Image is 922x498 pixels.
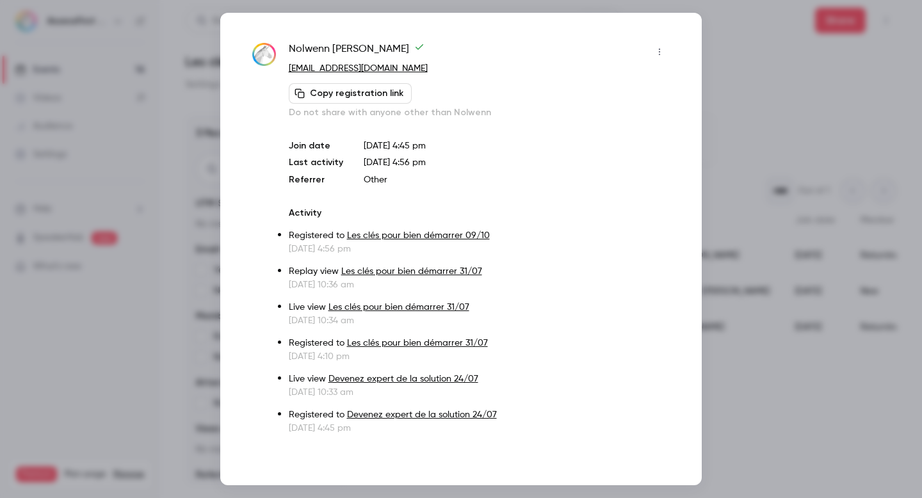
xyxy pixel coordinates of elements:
p: [DATE] 4:56 pm [289,243,670,255]
p: Registered to [289,229,670,243]
p: Replay view [289,265,670,278]
a: Devenez expert de la solution 24/07 [328,374,478,383]
p: [DATE] 10:33 am [289,386,670,399]
p: Do not share with anyone other than Nolwenn [289,106,670,119]
p: Join date [289,140,343,152]
p: [DATE] 10:34 am [289,314,670,327]
a: Les clés pour bien démarrer 31/07 [328,303,469,312]
img: assessfirst.com [252,43,276,67]
span: Nolwenn [PERSON_NAME] [289,42,425,62]
p: Registered to [289,337,670,350]
p: Live view [289,301,670,314]
p: [DATE] 10:36 am [289,278,670,291]
p: [DATE] 4:10 pm [289,350,670,363]
p: Live view [289,373,670,386]
span: [DATE] 4:56 pm [364,158,426,167]
a: Les clés pour bien démarrer 09/10 [347,231,490,240]
a: Devenez expert de la solution 24/07 [347,410,497,419]
p: [DATE] 4:45 pm [364,140,670,152]
a: [EMAIL_ADDRESS][DOMAIN_NAME] [289,64,428,73]
a: Les clés pour bien démarrer 31/07 [347,339,488,348]
p: Last activity [289,156,343,170]
button: Copy registration link [289,83,412,104]
p: Registered to [289,408,670,422]
p: Activity [289,207,670,220]
a: Les clés pour bien démarrer 31/07 [341,267,482,276]
p: [DATE] 4:45 pm [289,422,670,435]
p: Referrer [289,173,343,186]
p: Other [364,173,670,186]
